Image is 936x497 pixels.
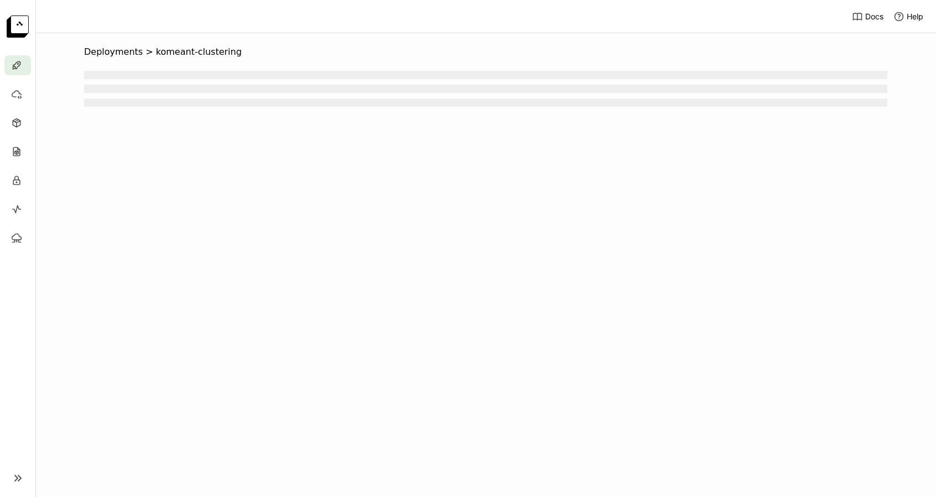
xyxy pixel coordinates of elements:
span: Docs [865,12,883,22]
img: logo [7,15,29,38]
span: komeant-clustering [156,46,242,58]
div: Help [893,11,923,22]
span: Deployments [84,46,143,58]
span: Help [907,12,923,22]
a: Docs [852,11,883,22]
span: > [143,46,156,58]
nav: Breadcrumbs navigation [84,46,887,58]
